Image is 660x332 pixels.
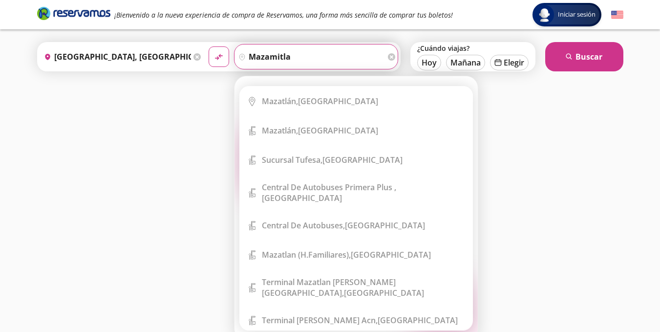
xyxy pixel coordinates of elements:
input: Buscar Destino [234,44,385,69]
b: Central de Autobuses, [262,220,345,231]
button: Buscar [545,42,623,71]
b: Terminal Mazatlan [PERSON_NAME][GEOGRAPHIC_DATA], [262,277,396,298]
i: Brand Logo [37,6,110,21]
b: Mazatlan (h.familiares), [262,249,351,260]
div: [GEOGRAPHIC_DATA] [262,220,425,231]
div: [GEOGRAPHIC_DATA] [262,277,465,298]
b: Mazatlán, [262,96,298,107]
b: Terminal [PERSON_NAME] Acn, [262,315,378,326]
div: [GEOGRAPHIC_DATA] [262,155,403,165]
div: [GEOGRAPHIC_DATA] [262,125,378,136]
em: ¡Bienvenido a la nueva experiencia de compra de Reservamos, una forma más sencilla de comprar tus... [114,10,453,20]
b: Central de Autobuses Primera Plus , [262,182,396,193]
div: [GEOGRAPHIC_DATA] [262,96,378,107]
button: Hoy [417,55,441,70]
div: [GEOGRAPHIC_DATA] [262,249,431,260]
button: English [611,9,623,21]
b: Mazatlán, [262,125,298,136]
button: Elegir [490,55,529,70]
b: Sucursal Tufesa, [262,155,322,165]
label: ¿Cuándo viajas? [417,44,529,53]
a: Brand Logo [37,6,110,23]
input: Buscar Origen [40,44,191,69]
div: [GEOGRAPHIC_DATA] [262,182,465,203]
button: Mañana [446,55,485,70]
span: Iniciar sesión [554,10,599,20]
div: [GEOGRAPHIC_DATA] [262,315,458,326]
